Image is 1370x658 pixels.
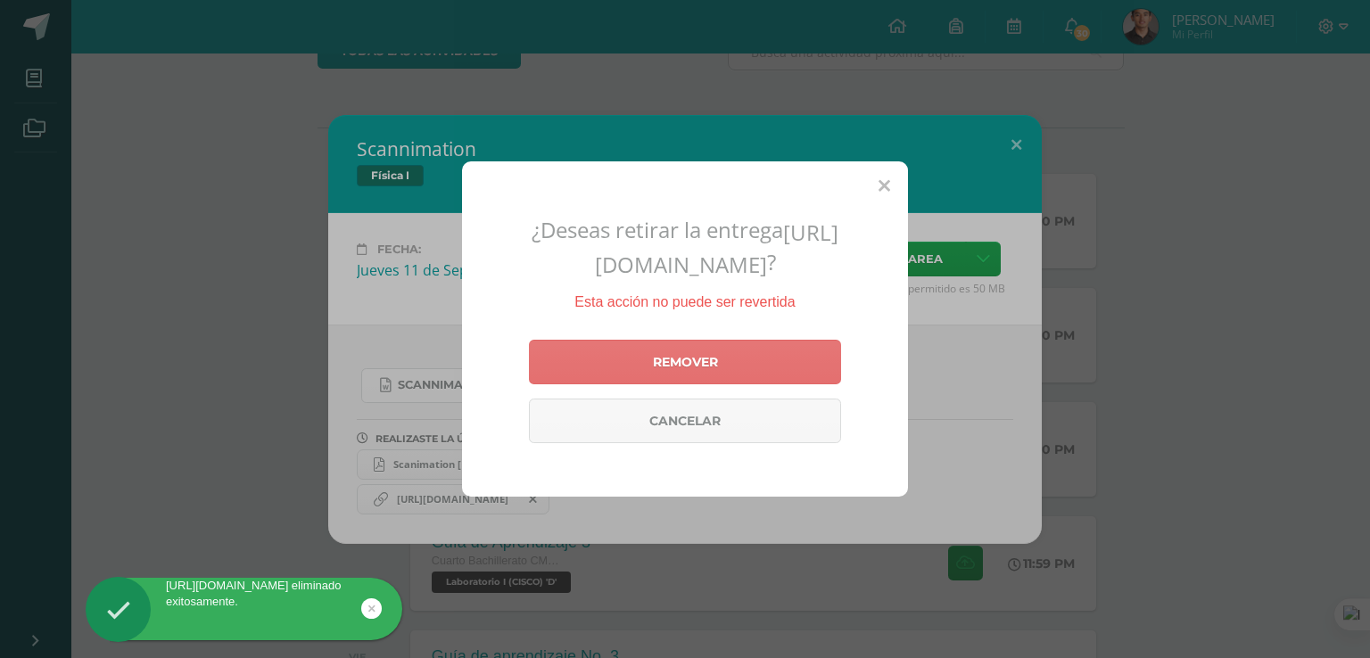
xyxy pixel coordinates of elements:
[529,340,841,384] a: Remover
[86,578,402,610] div: [URL][DOMAIN_NAME] eliminado exitosamente.
[529,399,841,443] a: Cancelar
[483,215,887,279] h2: ¿Deseas retirar la entrega ?
[879,175,890,196] span: Close (Esc)
[574,294,795,309] span: Esta acción no puede ser revertida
